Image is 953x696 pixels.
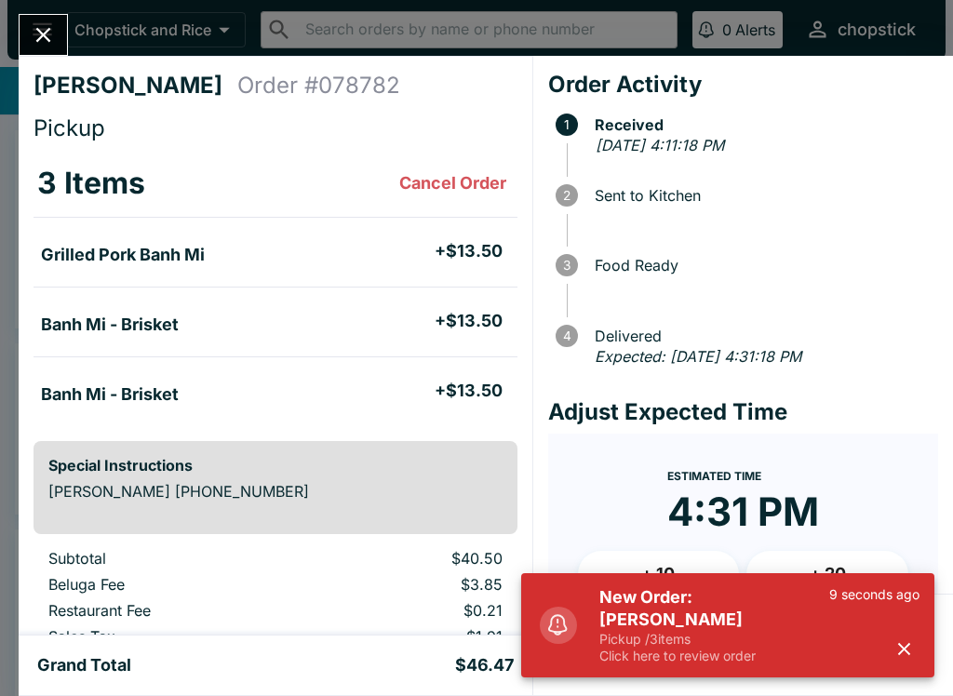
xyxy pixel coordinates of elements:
time: 4:31 PM [667,488,819,536]
h4: Order Activity [548,71,938,99]
span: Sent to Kitchen [585,187,938,204]
h3: 3 Items [37,165,145,202]
p: Beluga Fee [48,575,289,594]
button: + 10 [578,551,740,597]
p: 9 seconds ago [829,586,919,603]
p: Subtotal [48,549,289,568]
p: $3.85 [319,575,502,594]
text: 4 [562,328,570,343]
p: Click here to review order [599,648,829,664]
h5: + $13.50 [435,380,503,402]
p: [PERSON_NAME] [PHONE_NUMBER] [48,482,503,501]
h4: [PERSON_NAME] [34,72,237,100]
p: $40.50 [319,549,502,568]
h5: New Order: [PERSON_NAME] [599,586,829,631]
em: Expected: [DATE] 4:31:18 PM [595,347,801,366]
p: $0.21 [319,601,502,620]
h5: $46.47 [455,654,514,676]
table: orders table [34,549,517,653]
h5: Banh Mi - Brisket [41,383,179,406]
h5: + $13.50 [435,310,503,332]
h4: Adjust Expected Time [548,398,938,426]
table: orders table [34,150,517,426]
h5: Grilled Pork Banh Mi [41,244,205,266]
text: 2 [563,188,570,203]
p: $1.91 [319,627,502,646]
h5: + $13.50 [435,240,503,262]
text: 3 [563,258,570,273]
p: Pickup / 3 items [599,631,829,648]
button: Cancel Order [392,165,514,202]
em: [DATE] 4:11:18 PM [596,136,724,154]
button: + 20 [746,551,908,597]
span: Estimated Time [667,469,761,483]
span: Pickup [34,114,105,141]
h4: Order # 078782 [237,72,400,100]
h6: Special Instructions [48,456,503,475]
p: Restaurant Fee [48,601,289,620]
h5: Grand Total [37,654,131,676]
h5: Banh Mi - Brisket [41,314,179,336]
span: Delivered [585,328,938,344]
button: Close [20,15,67,55]
p: Sales Tax [48,627,289,646]
span: Food Ready [585,257,938,274]
span: Received [585,116,938,133]
text: 1 [564,117,570,132]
